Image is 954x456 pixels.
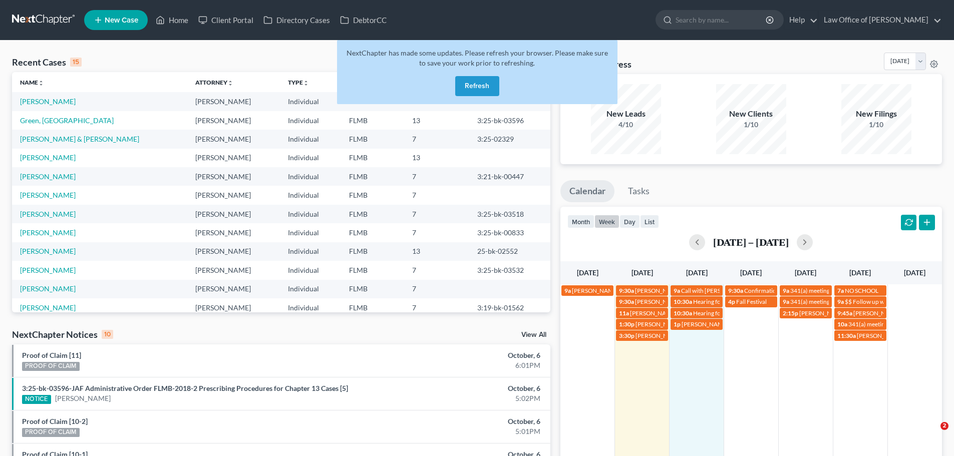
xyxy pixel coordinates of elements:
[455,76,499,96] button: Refresh
[20,116,114,125] a: Green, [GEOGRAPHIC_DATA]
[744,287,858,294] span: Confirmation hearing for [PERSON_NAME]
[22,362,80,371] div: PROOF OF CLAIM
[20,284,76,293] a: [PERSON_NAME]
[630,309,731,317] span: [PERSON_NAME] [PHONE_NUMBER]
[341,280,405,298] td: FLMB
[848,320,945,328] span: 341(a) meeting for [PERSON_NAME]
[20,210,76,218] a: [PERSON_NAME]
[567,215,594,228] button: month
[280,205,341,223] td: Individual
[404,242,469,261] td: 13
[20,172,76,181] a: [PERSON_NAME]
[187,223,280,242] td: [PERSON_NAME]
[619,180,659,202] a: Tasks
[187,205,280,223] td: [PERSON_NAME]
[280,149,341,167] td: Individual
[676,11,767,29] input: Search by name...
[20,228,76,237] a: [PERSON_NAME]
[374,383,540,393] div: October, 6
[288,79,309,86] a: Typeunfold_more
[728,287,743,294] span: 9:30a
[187,130,280,148] td: [PERSON_NAME]
[740,268,762,277] span: [DATE]
[404,205,469,223] td: 7
[631,268,653,277] span: [DATE]
[22,351,81,359] a: Proof of Claim [11]
[686,268,708,277] span: [DATE]
[790,298,887,305] span: 341(a) meeting for [PERSON_NAME]
[374,360,540,370] div: 6:01PM
[20,303,76,312] a: [PERSON_NAME]
[819,11,941,29] a: Law Office of [PERSON_NAME]
[20,79,44,86] a: Nameunfold_more
[841,108,911,120] div: New Filings
[280,130,341,148] td: Individual
[341,149,405,167] td: FLMB
[736,298,767,305] span: Fall Festival
[469,205,550,223] td: 3:25-bk-03518
[187,92,280,111] td: [PERSON_NAME]
[469,167,550,186] td: 3:21-bk-00447
[22,395,51,404] div: NOTICE
[635,332,683,339] span: [PERSON_NAME]
[280,298,341,317] td: Individual
[469,223,550,242] td: 3:25-bk-00833
[837,332,856,339] span: 11:30a
[404,130,469,148] td: 7
[404,167,469,186] td: 7
[404,111,469,130] td: 13
[940,422,948,430] span: 2
[783,309,798,317] span: 2:15p
[404,298,469,317] td: 7
[837,287,844,294] span: 7a
[187,111,280,130] td: [PERSON_NAME]
[591,120,661,130] div: 4/10
[374,393,540,403] div: 5:02PM
[335,11,392,29] a: DebtorCC
[521,331,546,338] a: View All
[619,298,634,305] span: 9:30a
[635,287,837,294] span: [PERSON_NAME] [EMAIL_ADDRESS][DOMAIN_NAME] [PHONE_NUMBER]
[469,130,550,148] td: 3:25-02329
[20,266,76,274] a: [PERSON_NAME]
[187,280,280,298] td: [PERSON_NAME]
[404,186,469,204] td: 7
[20,153,76,162] a: [PERSON_NAME]
[341,242,405,261] td: FLMB
[187,149,280,167] td: [PERSON_NAME]
[341,261,405,279] td: FLMB
[22,428,80,437] div: PROOF OF CLAIM
[619,320,634,328] span: 1:30p
[674,309,692,317] span: 10:30a
[564,287,571,294] span: 9a
[635,320,868,328] span: [PERSON_NAME] sign up appointment chapter 13 [EMAIL_ADDRESS][DOMAIN_NAME]
[404,261,469,279] td: 7
[635,298,713,305] span: [PERSON_NAME] dental appt
[594,215,619,228] button: week
[374,416,540,426] div: October, 6
[799,309,900,317] span: [PERSON_NAME] [PHONE_NUMBER]
[102,330,113,339] div: 10
[837,309,852,317] span: 9:45a
[374,350,540,360] div: October, 6
[193,11,258,29] a: Client Portal
[682,320,826,328] span: [PERSON_NAME] and [PERSON_NAME] will discussion
[187,298,280,317] td: [PERSON_NAME]
[187,242,280,261] td: [PERSON_NAME]
[795,268,816,277] span: [DATE]
[681,287,752,294] span: Call with [PERSON_NAME]
[280,167,341,186] td: Individual
[20,191,76,199] a: [PERSON_NAME]
[728,298,735,305] span: 4p
[849,268,871,277] span: [DATE]
[341,130,405,148] td: FLMB
[619,287,634,294] span: 9:30a
[187,186,280,204] td: [PERSON_NAME]
[55,393,111,403] a: [PERSON_NAME]
[341,223,405,242] td: FLMB
[469,298,550,317] td: 3:19-bk-01562
[280,242,341,261] td: Individual
[845,287,878,294] span: NO SCHOOL
[20,247,76,255] a: [PERSON_NAME]
[195,79,233,86] a: Attorneyunfold_more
